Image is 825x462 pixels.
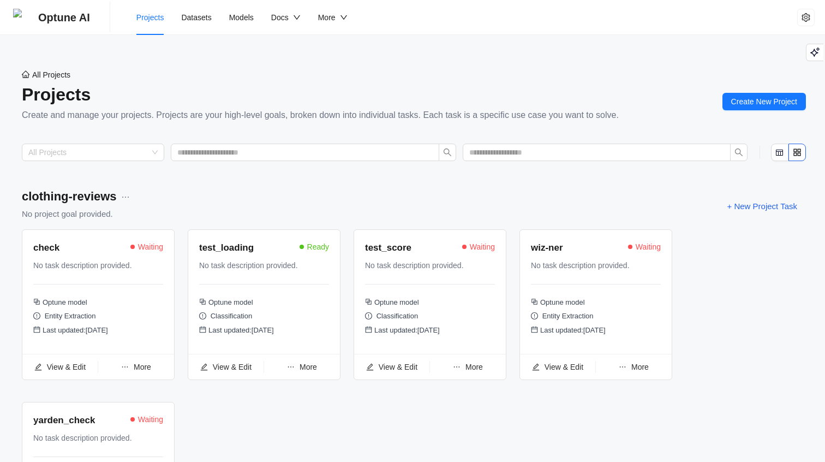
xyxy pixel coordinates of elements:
span: Models [229,13,254,22]
span: Datasets [181,13,211,22]
span: setting [802,13,810,22]
img: Optune [13,9,31,26]
span: Projects [136,13,164,22]
button: Playground [806,44,823,61]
